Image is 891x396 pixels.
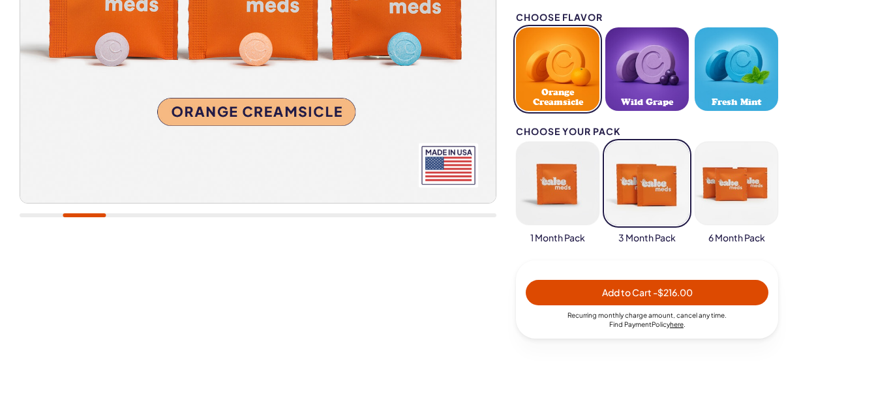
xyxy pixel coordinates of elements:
span: - $216.00 [653,286,693,298]
span: Orange Creamsicle [520,87,596,107]
span: Add to Cart [602,286,693,298]
span: Find Payment [609,320,652,328]
span: Fresh Mint [712,97,761,107]
button: Add to Cart -$216.00 [526,280,768,305]
span: 6 Month Pack [708,232,765,245]
span: 1 Month Pack [530,232,585,245]
span: 3 Month Pack [618,232,676,245]
div: Recurring monthly charge amount , cancel any time. Policy . [526,311,768,329]
div: Choose Flavor [516,12,778,22]
a: here [670,320,684,328]
div: Choose your pack [516,127,778,136]
span: Wild Grape [621,97,673,107]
